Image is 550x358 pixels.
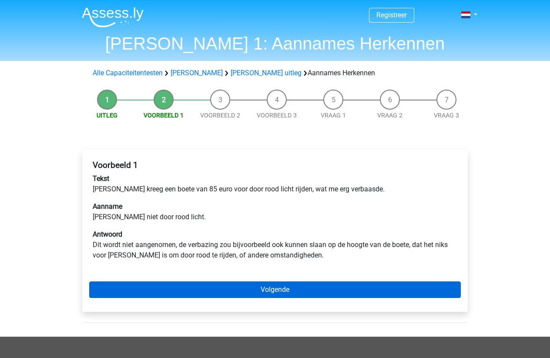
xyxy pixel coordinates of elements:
p: Dit wordt niet aangenomen, de verbazing zou bijvoorbeeld ook kunnen slaan op de hoogte van de boe... [93,229,457,261]
a: Voorbeeld 2 [200,112,240,119]
a: Vraag 3 [434,112,459,119]
p: [PERSON_NAME] kreeg een boete van 85 euro voor door rood licht rijden, wat me erg verbaasde. [93,174,457,194]
a: Voorbeeld 1 [144,112,184,119]
img: Assessly [82,7,144,27]
a: Voorbeeld 3 [257,112,297,119]
b: Antwoord [93,230,122,238]
a: Vraag 2 [377,112,402,119]
a: [PERSON_NAME] [171,69,223,77]
b: Aanname [93,202,122,211]
a: Registreer [376,11,407,19]
a: Uitleg [97,112,117,119]
div: Aannames Herkennen [89,68,461,78]
a: [PERSON_NAME] uitleg [231,69,302,77]
a: Alle Capaciteitentesten [93,69,163,77]
b: Tekst [93,174,109,183]
a: Vraag 1 [321,112,346,119]
p: [PERSON_NAME] niet door rood licht. [93,201,457,222]
h1: [PERSON_NAME] 1: Aannames Herkennen [75,33,475,54]
a: Volgende [89,281,461,298]
b: Voorbeeld 1 [93,160,138,170]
